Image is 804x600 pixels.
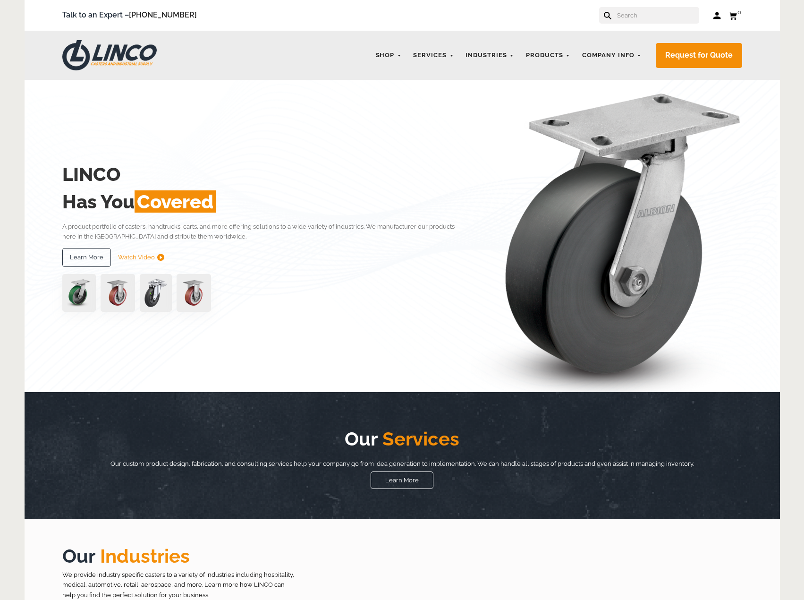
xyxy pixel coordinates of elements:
[62,40,157,70] img: LINCO CASTERS & INDUSTRIAL SUPPLY
[118,248,164,267] a: Watch Video
[100,459,704,469] p: Our custom product design, fabrication, and consulting services help your company go from idea ge...
[177,274,211,312] img: capture-59611-removebg-preview-1.png
[157,254,164,261] img: subtract.png
[95,545,190,567] span: Industries
[521,46,575,65] a: Products
[408,46,458,65] a: Services
[62,542,742,570] h2: Our
[135,190,216,213] span: Covered
[129,10,197,19] a: [PHONE_NUMBER]
[371,46,406,65] a: Shop
[371,471,433,489] a: Learn More
[737,9,741,16] span: 0
[713,11,721,20] a: Log in
[100,425,704,453] h2: Our
[140,274,172,312] img: lvwpp200rst849959jpg-30522-removebg-preview-1.png
[101,274,135,312] img: capture-59611-removebg-preview-1.png
[62,188,469,215] h2: Has You
[461,46,519,65] a: Industries
[62,248,111,267] a: Learn More
[62,274,96,312] img: pn3orx8a-94725-1-1-.png
[62,222,469,242] p: A product portfolio of casters, handtrucks, carts, and more offering solutions to a wide variety ...
[577,46,646,65] a: Company Info
[378,428,459,450] span: Services
[616,7,699,24] input: Search
[62,161,469,188] h2: LINCO
[62,9,197,22] span: Talk to an Expert –
[471,80,742,392] img: linco_caster
[728,9,742,21] a: 0
[656,43,742,68] a: Request for Quote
